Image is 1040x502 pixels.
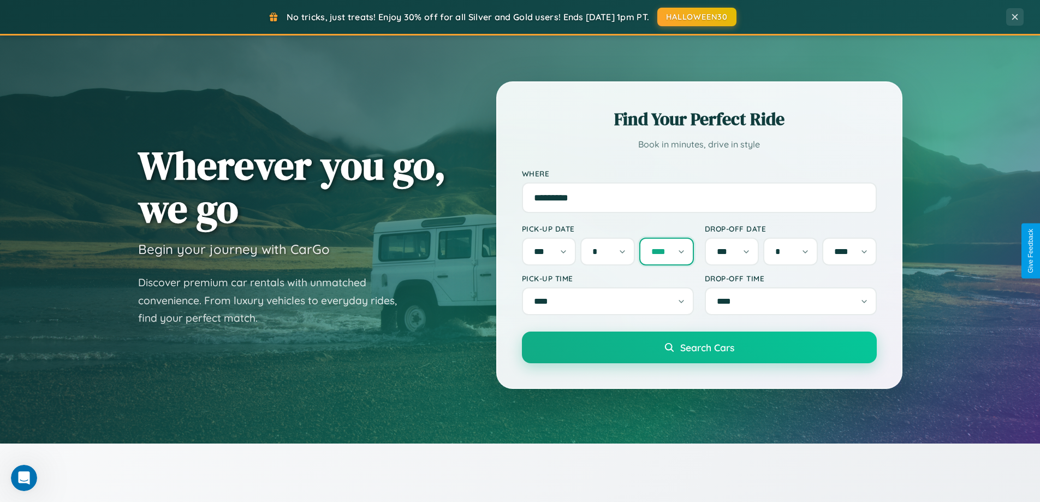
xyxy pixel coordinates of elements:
[522,107,877,131] h2: Find Your Perfect Ride
[522,137,877,152] p: Book in minutes, drive in style
[138,241,330,257] h3: Begin your journey with CarGo
[522,274,694,283] label: Pick-up Time
[680,341,734,353] span: Search Cars
[11,465,37,491] iframe: Intercom live chat
[657,8,736,26] button: HALLOWEEN30
[705,274,877,283] label: Drop-off Time
[522,169,877,178] label: Where
[1027,229,1035,273] div: Give Feedback
[522,224,694,233] label: Pick-up Date
[287,11,649,22] span: No tricks, just treats! Enjoy 30% off for all Silver and Gold users! Ends [DATE] 1pm PT.
[522,332,877,363] button: Search Cars
[138,274,411,327] p: Discover premium car rentals with unmatched convenience. From luxury vehicles to everyday rides, ...
[705,224,877,233] label: Drop-off Date
[138,144,446,230] h1: Wherever you go, we go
